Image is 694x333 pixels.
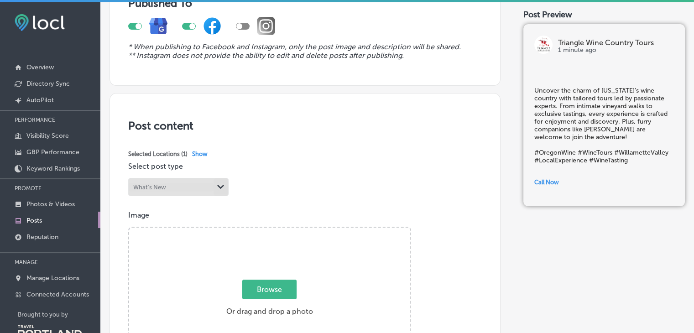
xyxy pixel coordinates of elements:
[534,36,553,54] img: logo
[558,39,674,47] p: Triangle Wine Country Tours
[223,281,317,321] label: Or drag and drop a photo
[128,162,482,171] p: Select post type
[26,200,75,208] p: Photos & Videos
[192,151,208,157] span: Show
[26,233,58,241] p: Reputation
[15,14,65,31] img: fda3e92497d09a02dc62c9cd864e3231.png
[26,217,42,224] p: Posts
[26,165,80,172] p: Keyword Rankings
[128,119,482,132] h3: Post content
[26,148,79,156] p: GBP Performance
[534,87,674,164] h5: Uncover the charm of [US_STATE]’s wine country with tailored tours led by passionate experts. Fro...
[242,280,297,299] span: Browse
[128,51,404,60] i: ** Instagram does not provide the ability to edit and delete posts after publishing.
[534,179,559,186] span: Call Now
[26,63,54,71] p: Overview
[133,184,166,191] div: What's New
[26,274,79,282] p: Manage Locations
[523,10,685,20] div: Post Preview
[128,42,461,51] i: * When publishing to Facebook and Instagram, only the post image and description will be shared.
[18,311,100,318] p: Brought to you by
[558,47,674,54] p: 1 minute ago
[128,211,482,219] p: Image
[26,291,89,298] p: Connected Accounts
[26,80,70,88] p: Directory Sync
[26,132,69,140] p: Visibility Score
[128,151,188,157] span: Selected Locations ( 1 )
[26,96,54,104] p: AutoPilot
